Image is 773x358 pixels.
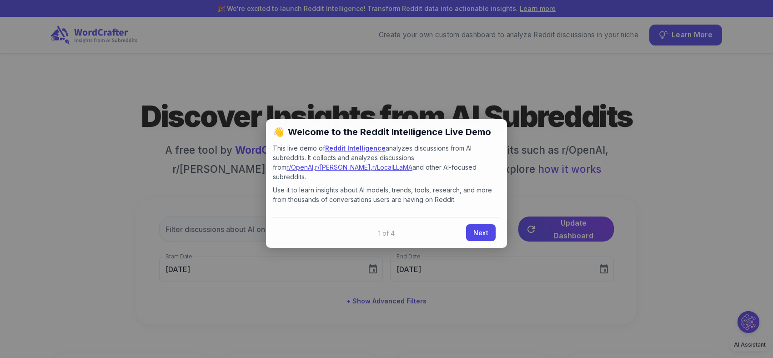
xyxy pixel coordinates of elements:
[273,185,500,204] p: Use it to learn insights about AI models, trends, tools, research, and more from thousands of con...
[273,143,500,182] p: This live demo of analyzes discussions from AI subreddits. It collects and analyzes discussions f...
[286,163,313,171] a: r/OpenAI
[273,126,500,138] h2: Welcome to the Reddit Intelligence Live Demo
[325,144,386,152] a: Reddit Intelligence
[273,126,284,138] span: 👋
[466,224,496,241] a: Next
[315,163,371,171] a: r/[PERSON_NAME]
[372,163,412,171] a: r/LocalLLaMA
